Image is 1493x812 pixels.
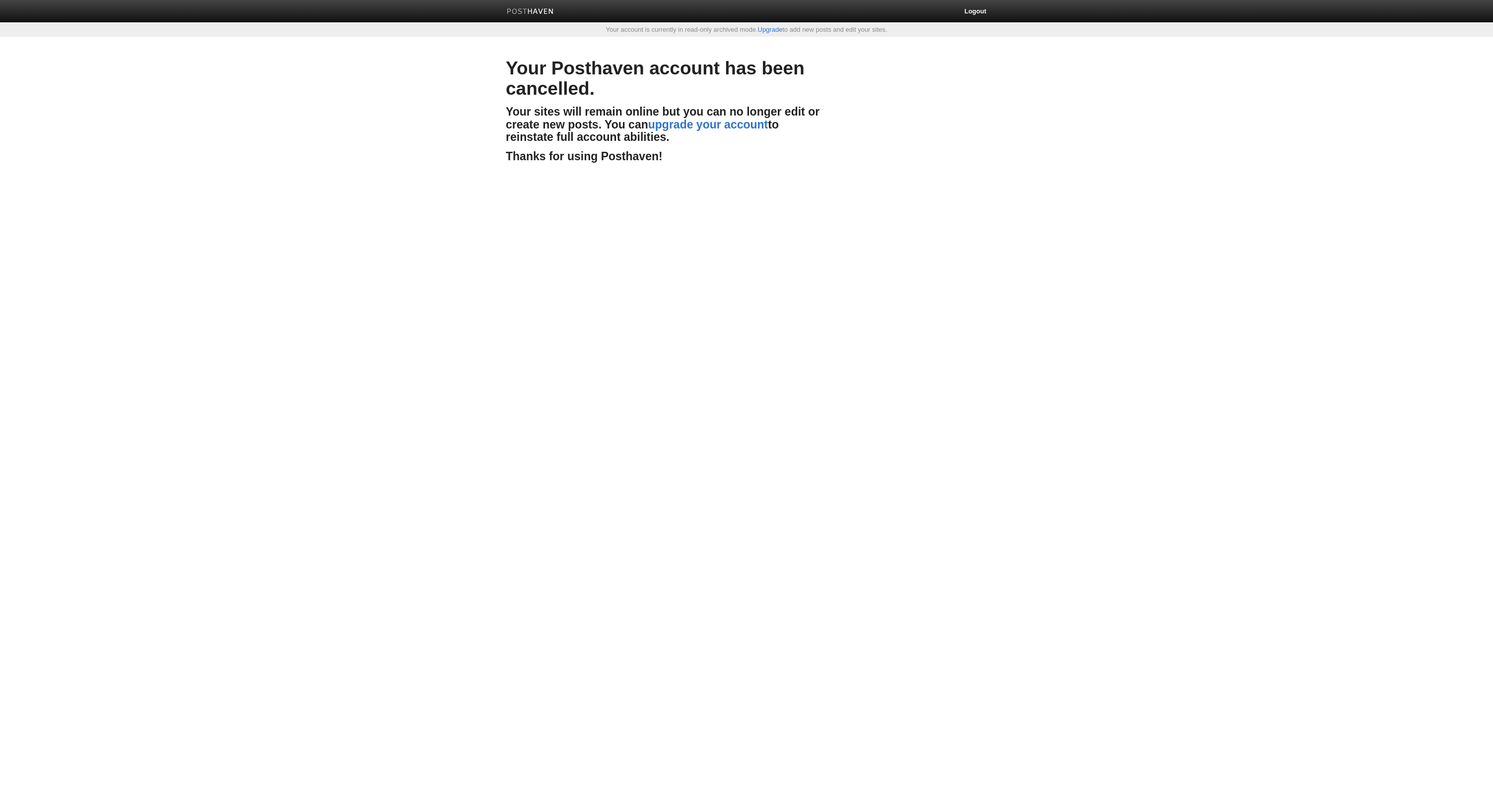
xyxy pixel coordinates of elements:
[498,26,995,33] div: Your account is currently in read-only archived mode. to add new posts and edit your sites.
[506,106,822,143] h4: Your sites will remain online but you can no longer edit or create new posts. You can to reinstat...
[506,150,822,163] h4: Thanks for using Posthaven!
[648,118,768,131] a: upgrade your account
[507,8,554,16] img: Posthaven-bar
[506,59,822,99] h2: Your Posthaven account has been cancelled.
[758,26,783,33] a: Upgrade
